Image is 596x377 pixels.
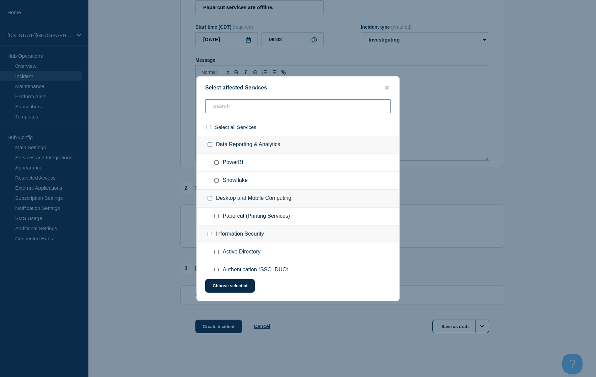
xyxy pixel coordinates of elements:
[208,142,212,147] input: Data Reporting & Analytics checkbox
[214,250,219,254] input: Active Directory checkbox
[383,85,391,91] button: close button
[223,213,290,220] span: Papercut (Printing Services)
[214,178,219,183] input: Snowflake checkbox
[197,225,399,243] div: Information Security
[214,268,219,272] input: Authentication (SSO, DUO) checkbox
[215,124,256,130] span: Select all Services
[197,190,399,208] div: Desktop and Mobile Computing
[205,279,255,293] button: Choose selected
[223,159,243,166] span: PowerBI
[223,267,289,273] span: Authentication (SSO, DUO)
[223,177,248,184] span: Snowflake
[197,85,399,91] div: Select affected Services
[208,232,212,236] input: Information Security checkbox
[205,99,391,113] input: Search
[197,136,399,154] div: Data Reporting & Analytics
[214,214,219,218] input: Papercut (Printing Services) checkbox
[207,125,211,129] input: select all checkbox
[208,196,212,200] input: Desktop and Mobile Computing checkbox
[223,249,261,255] span: Active Directory
[214,160,219,165] input: PowerBI checkbox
